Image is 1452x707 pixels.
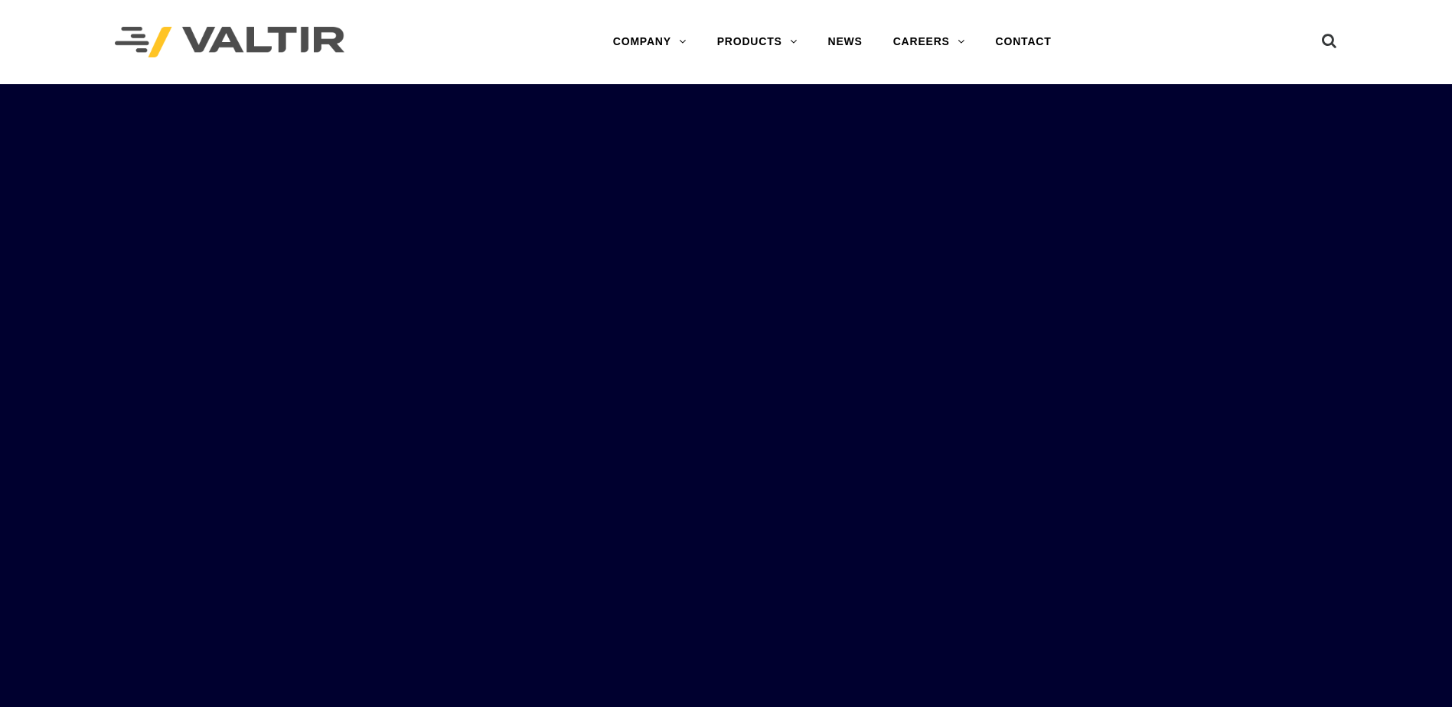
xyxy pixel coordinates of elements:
a: COMPANY [598,27,702,57]
a: CONTACT [981,27,1067,57]
img: Valtir [115,27,344,58]
a: PRODUCTS [702,27,813,57]
a: CAREERS [878,27,981,57]
a: NEWS [813,27,878,57]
